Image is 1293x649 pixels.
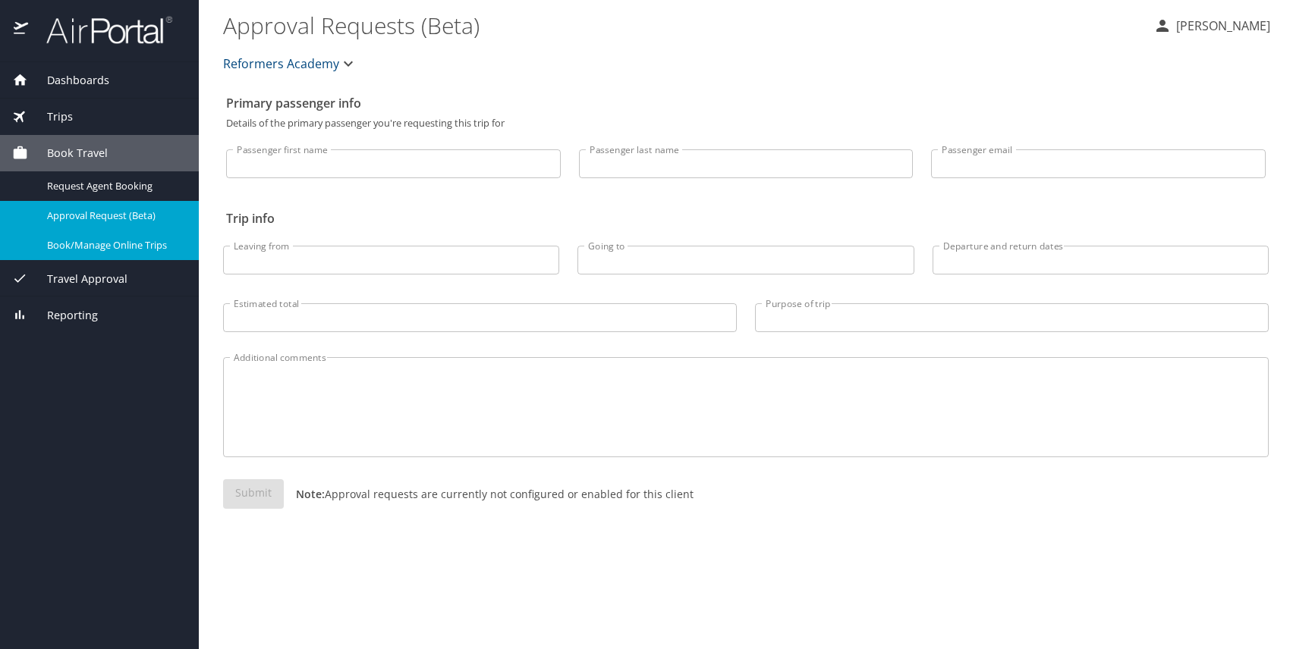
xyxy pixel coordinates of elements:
span: Book Travel [28,145,108,161]
h1: Approval Requests (Beta) [223,2,1141,49]
strong: Note: [296,487,325,501]
span: Request Agent Booking [47,179,181,193]
span: Reporting [28,307,98,324]
button: [PERSON_NAME] [1147,12,1276,39]
button: Reformers Academy [217,49,363,79]
span: Dashboards [28,72,109,89]
h2: Trip info [226,206,1266,230]
img: icon-airportal.png [14,15,30,45]
p: Details of the primary passenger you're requesting this trip for [226,118,1266,128]
h2: Primary passenger info [226,91,1266,115]
span: Reformers Academy [223,53,339,74]
span: Travel Approval [28,271,127,287]
p: [PERSON_NAME] [1172,17,1270,35]
span: Trips [28,108,73,125]
p: Approval requests are currently not configured or enabled for this client [284,486,694,502]
span: Approval Request (Beta) [47,208,181,223]
img: airportal-logo.png [30,15,172,45]
span: Book/Manage Online Trips [47,238,181,252]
